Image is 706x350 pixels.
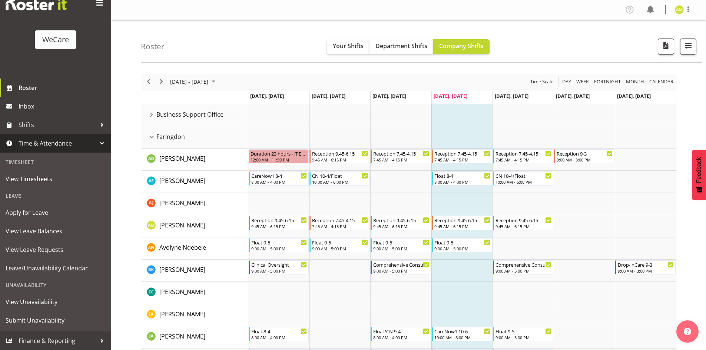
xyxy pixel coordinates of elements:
div: Antonia Mao"s event - Reception 7.45-4.15 Begin From Tuesday, September 16, 2025 at 7:45:00 AM GM... [309,216,370,230]
div: 9:00 AM - 5:00 PM [495,268,551,274]
div: Float 8-4 [251,327,307,335]
div: 10:00 AM - 6:00 PM [312,179,368,185]
div: 9:00 AM - 3:00 PM [557,157,613,163]
div: Comprehensive Consult 9-5 [495,261,551,268]
div: Duration 23 hours - [PERSON_NAME] [251,150,307,157]
span: Company Shifts [439,42,484,50]
div: Unavailability [2,277,109,293]
span: Feedback [696,157,702,183]
td: Avolyne Ndebele resource [141,237,248,260]
div: 9:45 AM - 6:15 PM [312,157,368,163]
div: Brian Ko"s event - Drop-inCare 9-3 Begin From Sunday, September 21, 2025 at 9:00:00 AM GMT+12:00 ... [615,260,676,274]
div: Brian Ko"s event - Comprehensive Consult 9-5 Begin From Wednesday, September 17, 2025 at 9:00:00 ... [371,260,431,274]
div: Aleea Devenport"s event - Reception 9-3 Begin From Saturday, September 20, 2025 at 9:00:00 AM GMT... [554,149,614,163]
td: Jane Arps resource [141,326,248,349]
button: Fortnight [593,77,622,86]
button: Feedback - Show survey [692,150,706,200]
span: View Leave Requests [6,244,106,255]
div: 9:45 AM - 6:15 PM [373,223,429,229]
div: Reception 9.45-6.15 [495,216,551,224]
span: [DATE], [DATE] [434,93,467,99]
div: Avolyne Ndebele"s event - Float 9-5 Begin From Thursday, September 18, 2025 at 9:00:00 AM GMT+12:... [432,238,492,252]
img: help-xxl-2.png [684,328,691,335]
div: CN 10-4/Float [312,172,368,179]
span: [DATE], [DATE] [250,93,284,99]
button: Time Scale [529,77,555,86]
div: 8:00 AM - 4:00 PM [251,179,307,185]
div: Alex Ferguson"s event - CN 10-4/Float Begin From Tuesday, September 16, 2025 at 10:00:00 AM GMT+1... [309,171,370,186]
div: Reception 9-3 [557,150,613,157]
a: [PERSON_NAME] [159,176,205,185]
span: View Leave Balances [6,226,106,237]
div: 9:45 AM - 6:15 PM [434,223,490,229]
div: Aleea Devenport"s event - Reception 7.45-4.15 Begin From Thursday, September 18, 2025 at 7:45:00 ... [432,149,492,163]
div: Avolyne Ndebele"s event - Float 9-5 Begin From Monday, September 15, 2025 at 9:00:00 AM GMT+12:00... [249,238,309,252]
a: [PERSON_NAME] [159,332,205,341]
div: Reception 9.45-6.15 [251,216,307,224]
div: 9:00 AM - 3:00 PM [618,268,674,274]
div: Reception 9.45-6.15 [434,216,490,224]
div: 10:00 AM - 6:00 PM [434,334,490,340]
div: Reception 7.45-4.15 [373,150,429,157]
td: Amy Johannsen resource [141,193,248,215]
div: WeCare [42,34,69,45]
div: CareNow1 8-4 [251,172,307,179]
div: Antonia Mao"s event - Reception 9.45-6.15 Begin From Monday, September 15, 2025 at 9:45:00 AM GMT... [249,216,309,230]
span: Finance & Reporting [19,335,96,346]
a: [PERSON_NAME] [159,287,205,296]
div: Float/CN 9-4 [373,327,429,335]
div: Timesheet [2,154,109,170]
div: Float 9-5 [495,327,551,335]
div: 10:00 AM - 6:00 PM [495,179,551,185]
div: Float 8-4 [434,172,490,179]
div: Float 9-5 [373,239,429,246]
td: Brian Ko resource [141,260,248,282]
div: Comprehensive Consult 9-5 [373,261,429,268]
div: Leave [2,188,109,203]
div: Reception 9.45-6.15 [312,150,368,157]
span: Your Shifts [333,42,364,50]
div: Antonia Mao"s event - Reception 9.45-6.15 Begin From Friday, September 19, 2025 at 9:45:00 AM GMT... [493,216,553,230]
div: Jane Arps"s event - CareNow1 10-6 Begin From Thursday, September 18, 2025 at 10:00:00 AM GMT+12:0... [432,327,492,341]
div: 9:00 AM - 5:00 PM [495,334,551,340]
div: Float 9-5 [312,239,368,246]
img: antonia-mao10998.jpg [675,5,684,14]
div: 12:00 AM - 11:59 PM [251,157,307,163]
div: Aleea Devenport"s event - Duration 23 hours - Aleea Devenport Begin From Monday, September 15, 20... [249,149,309,163]
span: Time & Attendance [19,138,96,149]
a: View Leave Balances [2,222,109,240]
div: Reception 7.45-4.15 [495,150,551,157]
a: View Unavailability [2,293,109,311]
span: Apply for Leave [6,207,106,218]
span: [PERSON_NAME] [159,199,205,207]
span: [DATE], [DATE] [495,93,528,99]
a: [PERSON_NAME] [159,221,205,230]
div: Reception 7.45-4.15 [434,150,490,157]
span: Time Scale [530,77,554,86]
a: View Leave Requests [2,240,109,259]
span: Shifts [19,119,96,130]
button: Department Shifts [369,39,433,54]
button: Company Shifts [433,39,490,54]
button: Month [648,77,675,86]
a: View Timesheets [2,170,109,188]
td: Aleea Devenport resource [141,149,248,171]
span: Submit Unavailability [6,315,106,326]
div: Clinical Oversight [251,261,307,268]
div: Brian Ko"s event - Comprehensive Consult 9-5 Begin From Friday, September 19, 2025 at 9:00:00 AM ... [493,260,553,274]
span: [DATE], [DATE] [312,93,345,99]
button: September 2025 [169,77,219,86]
div: Aleea Devenport"s event - Reception 7.45-4.15 Begin From Friday, September 19, 2025 at 7:45:00 AM... [493,149,553,163]
div: Reception 7.45-4.15 [312,216,368,224]
span: [DATE] - [DATE] [169,77,209,86]
button: Previous [144,77,154,86]
div: 9:45 AM - 6:15 PM [495,223,551,229]
span: Leave/Unavailability Calendar [6,263,106,274]
button: Your Shifts [327,39,369,54]
span: Business Support Office [156,110,223,119]
div: 9:00 AM - 5:00 PM [312,246,368,251]
span: Roster [19,82,107,93]
a: [PERSON_NAME] [159,154,205,163]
